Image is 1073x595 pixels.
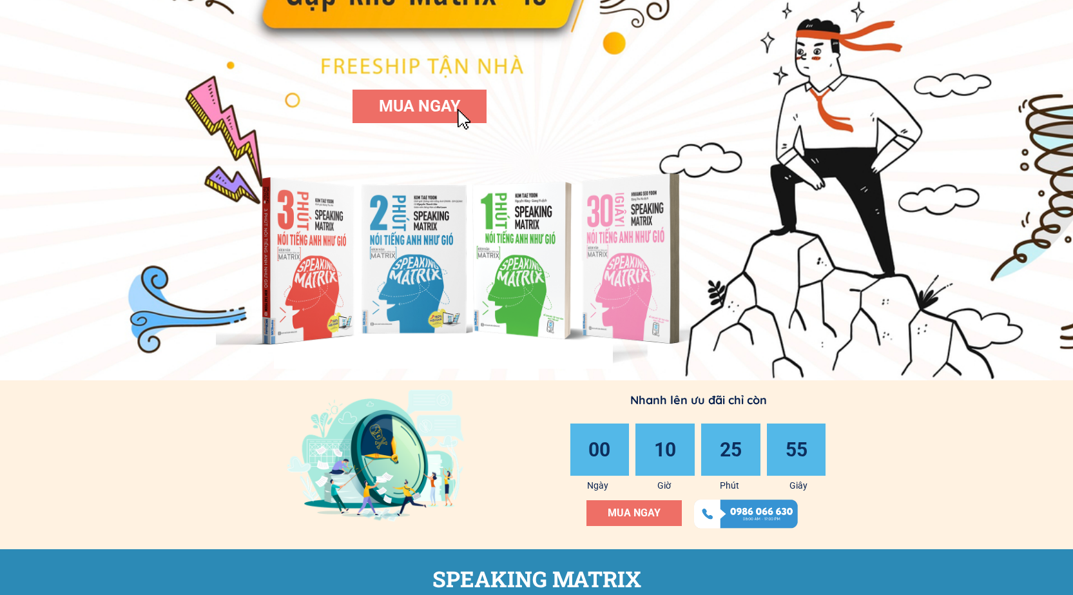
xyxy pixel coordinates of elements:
[630,393,767,407] span: Nhanh lên ưu đãi chỉ còn
[379,97,460,115] span: MUA NGAY
[608,507,661,519] span: MUA NGAY
[699,478,759,493] div: Phút
[768,478,828,493] div: Giây
[634,478,694,493] div: Giờ
[568,478,628,493] div: Ngày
